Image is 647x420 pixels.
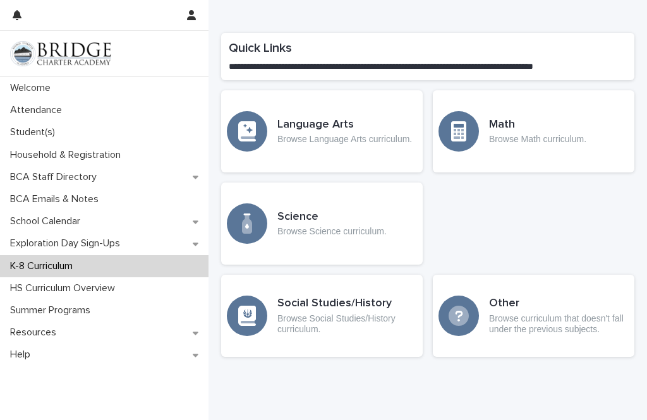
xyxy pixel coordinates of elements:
p: Browse Math curriculum. [489,134,586,145]
p: Summer Programs [5,304,100,316]
p: Resources [5,327,66,339]
p: School Calendar [5,215,90,227]
h2: Quick Links [229,40,627,56]
h3: Social Studies/History [277,297,417,311]
p: HS Curriculum Overview [5,282,125,294]
p: Browse Science curriculum. [277,226,387,237]
p: Welcome [5,82,61,94]
h3: Language Arts [277,118,412,132]
p: Attendance [5,104,72,116]
p: Help [5,349,40,361]
a: ScienceBrowse Science curriculum. [221,183,423,265]
p: Browse curriculum that doesn't fall under the previous subjects. [489,313,629,335]
p: BCA Staff Directory [5,171,107,183]
h3: Math [489,118,586,132]
p: K-8 Curriculum [5,260,83,272]
p: Household & Registration [5,149,131,161]
img: V1C1m3IdTEidaUdm9Hs0 [10,41,111,66]
p: BCA Emails & Notes [5,193,109,205]
a: Social Studies/HistoryBrowse Social Studies/History curriculum. [221,275,423,357]
p: Student(s) [5,126,65,138]
p: Exploration Day Sign-Ups [5,237,130,249]
p: Browse Language Arts curriculum. [277,134,412,145]
p: Browse Social Studies/History curriculum. [277,313,417,335]
a: MathBrowse Math curriculum. [433,90,634,172]
a: OtherBrowse curriculum that doesn't fall under the previous subjects. [433,275,634,357]
h3: Science [277,210,387,224]
a: Language ArtsBrowse Language Arts curriculum. [221,90,423,172]
h3: Other [489,297,629,311]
